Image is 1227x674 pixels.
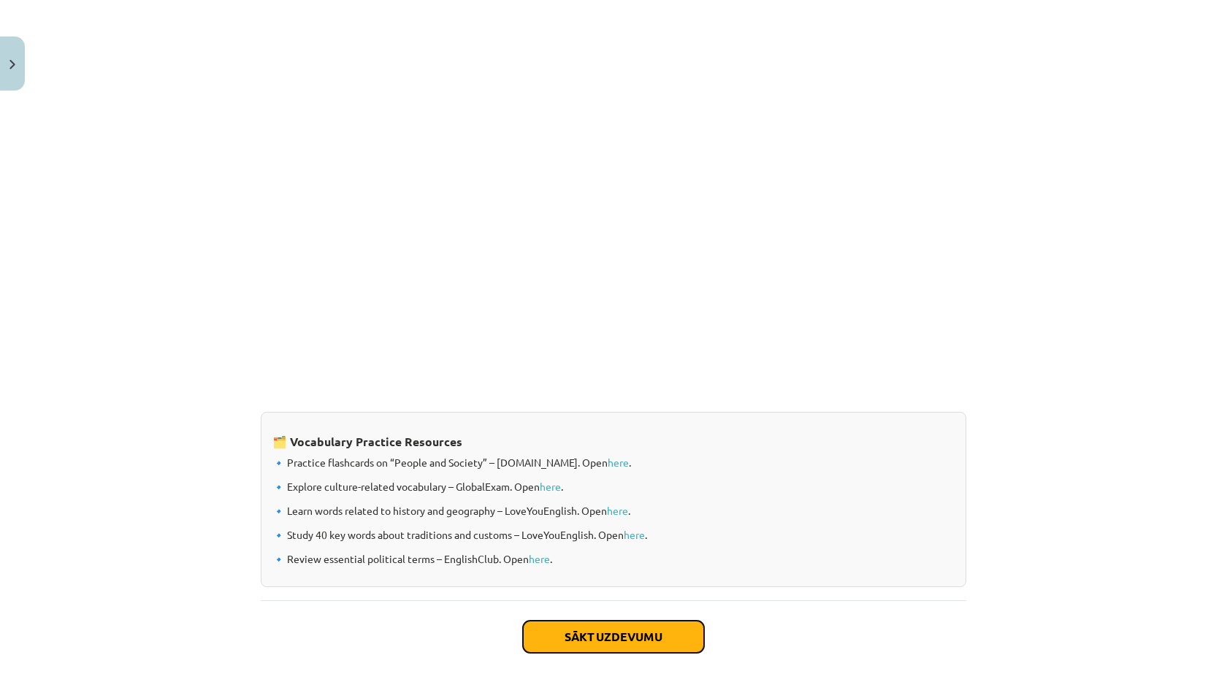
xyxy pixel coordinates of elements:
[272,551,955,567] p: 🔹 Review essential political terms – EnglishClub. Open .
[523,621,704,653] button: Sākt uzdevumu
[529,552,550,565] a: here
[607,504,628,517] a: here
[540,480,561,493] a: here
[272,434,462,449] strong: 🗂️ Vocabulary Practice Resources
[272,455,955,470] p: 🔹 Practice flashcards on “People and Society” – [DOMAIN_NAME]. Open .
[272,479,955,494] p: 🔹 Explore culture-related vocabulary – GlobalExam. Open .
[608,456,629,469] a: here
[624,528,645,541] a: here
[272,527,955,543] p: 🔹 Study 40 key words about traditions and customs – LoveYouEnglish. Open .
[9,60,15,69] img: icon-close-lesson-0947bae3869378f0d4975bcd49f059093ad1ed9edebbc8119c70593378902aed.svg
[272,503,955,518] p: 🔹 Learn words related to history and geography – LoveYouEnglish. Open .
